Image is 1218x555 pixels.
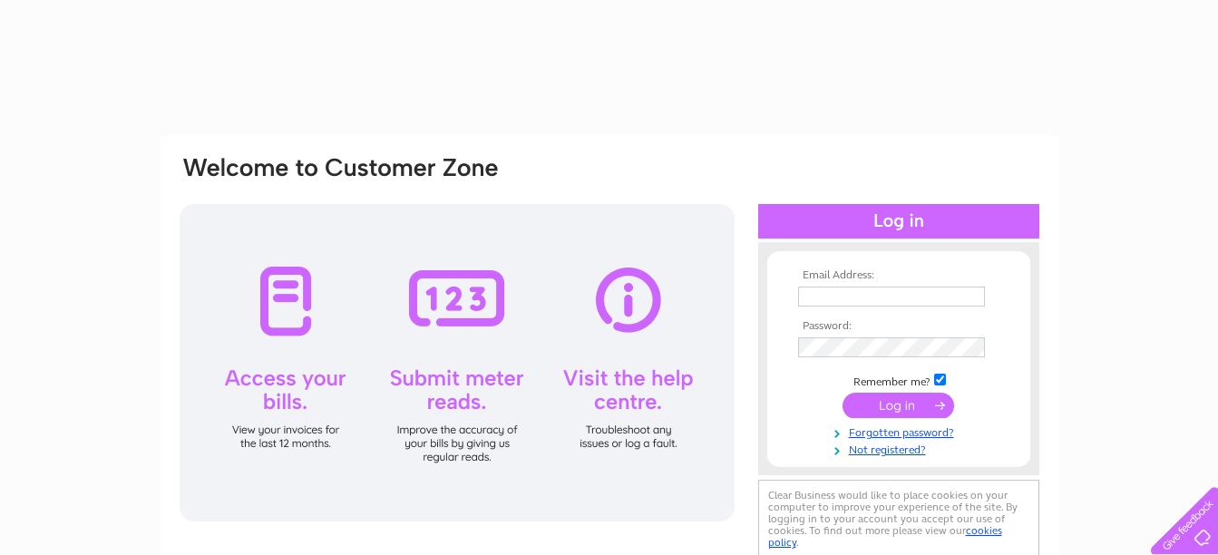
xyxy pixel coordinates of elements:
[794,269,1004,282] th: Email Address:
[768,524,1002,549] a: cookies policy
[798,423,1004,440] a: Forgotten password?
[794,371,1004,389] td: Remember me?
[798,440,1004,457] a: Not registered?
[843,393,954,418] input: Submit
[794,320,1004,333] th: Password:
